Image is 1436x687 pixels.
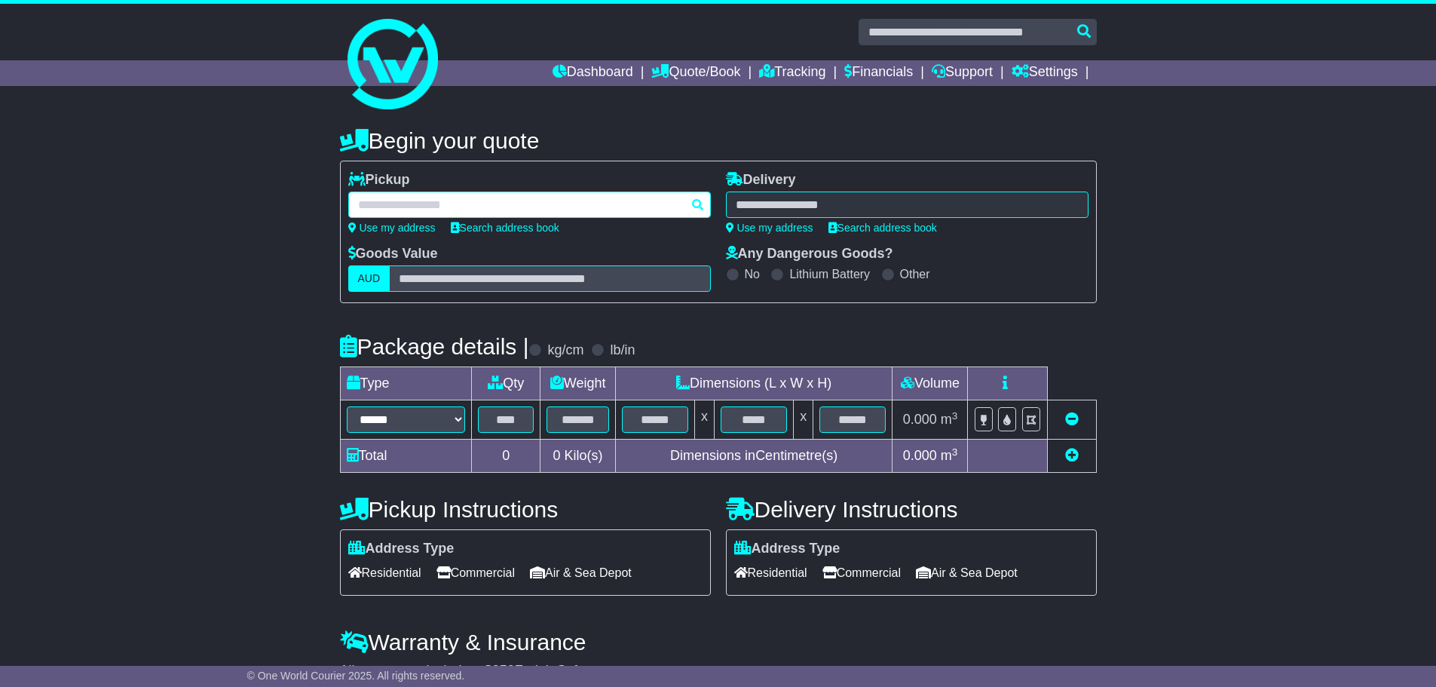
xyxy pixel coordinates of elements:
[530,561,632,584] span: Air & Sea Depot
[789,267,870,281] label: Lithium Battery
[900,267,930,281] label: Other
[941,412,958,427] span: m
[348,172,410,189] label: Pickup
[348,246,438,262] label: Goods Value
[340,128,1097,153] h4: Begin your quote
[348,561,421,584] span: Residential
[348,192,711,218] typeahead: Please provide city
[348,541,455,557] label: Address Type
[932,60,993,86] a: Support
[1065,412,1079,427] a: Remove this item
[553,60,633,86] a: Dashboard
[340,630,1097,655] h4: Warranty & Insurance
[472,367,540,400] td: Qty
[726,497,1097,522] h4: Delivery Instructions
[348,222,436,234] a: Use my address
[734,541,840,557] label: Address Type
[436,561,515,584] span: Commercial
[893,367,968,400] td: Volume
[348,265,390,292] label: AUD
[745,267,760,281] label: No
[615,367,893,400] td: Dimensions (L x W x H)
[340,440,472,473] td: Total
[492,663,515,678] span: 250
[340,663,1097,679] div: All our quotes include a $ FreightSafe warranty.
[610,342,635,359] label: lb/in
[451,222,559,234] a: Search address book
[247,670,465,682] span: © One World Courier 2025. All rights reserved.
[547,342,583,359] label: kg/cm
[1065,448,1079,463] a: Add new item
[340,497,711,522] h4: Pickup Instructions
[734,561,807,584] span: Residential
[903,448,937,463] span: 0.000
[340,367,472,400] td: Type
[540,440,615,473] td: Kilo(s)
[726,222,813,234] a: Use my address
[828,222,937,234] a: Search address book
[759,60,825,86] a: Tracking
[553,448,561,463] span: 0
[726,172,796,189] label: Delivery
[1012,60,1078,86] a: Settings
[615,440,893,473] td: Dimensions in Centimetre(s)
[903,412,937,427] span: 0.000
[822,561,901,584] span: Commercial
[540,367,615,400] td: Weight
[695,400,715,440] td: x
[726,246,893,262] label: Any Dangerous Goods?
[952,446,958,458] sup: 3
[794,400,813,440] td: x
[651,60,740,86] a: Quote/Book
[472,440,540,473] td: 0
[941,448,958,463] span: m
[340,334,529,359] h4: Package details |
[916,561,1018,584] span: Air & Sea Depot
[844,60,913,86] a: Financials
[952,410,958,422] sup: 3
